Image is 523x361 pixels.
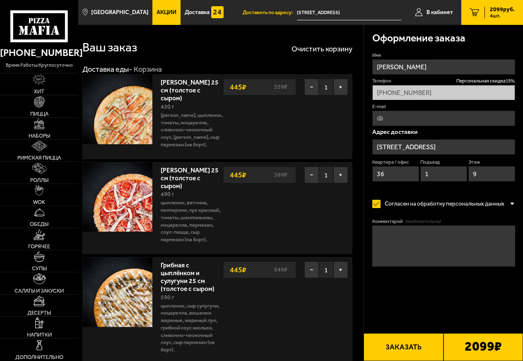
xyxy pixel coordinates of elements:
label: Комментарий [372,218,515,225]
label: Телефон [372,78,515,85]
s: 649 ₽ [273,267,292,273]
button: + [333,167,348,183]
label: Этаж [468,159,515,166]
span: 490 г [161,191,174,198]
button: − [304,167,319,183]
span: Десерты [27,310,51,315]
span: (необязательно) [405,218,441,225]
span: Дополнительно [15,354,63,360]
span: 2099 руб. [490,7,515,12]
button: − [304,262,319,278]
input: Ваш адрес доставки [297,5,402,20]
button: + [333,79,348,95]
p: Адрес доставки [372,129,515,135]
h3: Оформление заказа [372,33,465,44]
span: 590 г [161,294,174,301]
span: Горячее [28,244,50,249]
span: [GEOGRAPHIC_DATA] [91,10,149,15]
label: Имя [372,52,515,59]
span: Пицца [30,111,48,116]
span: Акции [157,10,176,15]
a: Грибная с цыплёнком и сулугуни 25 см (толстое с сыром) [161,259,223,293]
input: Имя [372,59,515,75]
img: 15daf4d41897b9f0e9f617042186c801.svg [211,6,224,19]
span: 420 г [161,103,174,110]
span: Доставить по адресу: [243,10,297,15]
label: Подъезд [420,159,467,166]
span: WOK [33,199,45,205]
p: [PERSON_NAME], цыпленок, томаты, моцарелла, сливочно-чесночный соус, [PERSON_NAME], сыр пармезан ... [161,111,223,148]
span: 1 [319,167,333,183]
s: 559 ₽ [273,84,292,90]
a: [PERSON_NAME] 25 см (толстое с сыром) [161,164,219,190]
input: +7 ( [372,85,515,100]
span: Хит [34,89,44,94]
span: Наборы [29,133,50,138]
span: Обеды [30,221,48,227]
span: Персональная скидка 15 % [456,78,515,85]
label: Квартира / офис [372,159,419,166]
p: цыпленок, ветчина, пепперони, лук красный, томаты, шампиньоны, моцарелла, пармезан, соус-пицца, с... [161,199,223,243]
h1: Ваш заказ [82,41,137,54]
a: [PERSON_NAME] 25 см (толстое с сыром) [161,76,219,102]
span: Роллы [30,177,48,183]
div: Корзина [134,65,162,74]
p: цыпленок, сыр сулугуни, моцарелла, вешенки жареные, жареный лук, грибной соус Жюльен, сливочно-че... [161,302,223,354]
span: 4 шт. [490,13,515,18]
span: В кабинет [427,10,453,15]
strong: 445 ₽ [228,79,248,95]
a: Доставка еды- [82,65,132,74]
span: Салаты и закуски [14,288,64,293]
button: − [304,79,319,95]
button: + [333,262,348,278]
button: Заказать [364,333,443,361]
span: Доставка [185,10,210,15]
span: 1 [319,79,333,95]
span: Сиреневый бульвар, 4к2, подъезд 1 [297,5,402,20]
span: Напитки [27,332,52,337]
b: 2099 ₽ [465,340,502,354]
label: Согласен на обработку персональных данных [372,196,510,212]
strong: 445 ₽ [228,262,248,278]
label: E-mail [372,103,515,110]
span: 1 [319,262,333,278]
button: Очистить корзину [292,45,352,53]
s: 589 ₽ [273,172,292,178]
span: Супы [32,266,47,271]
span: Римская пицца [17,155,61,160]
strong: 445 ₽ [228,167,248,183]
input: @ [372,111,515,126]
